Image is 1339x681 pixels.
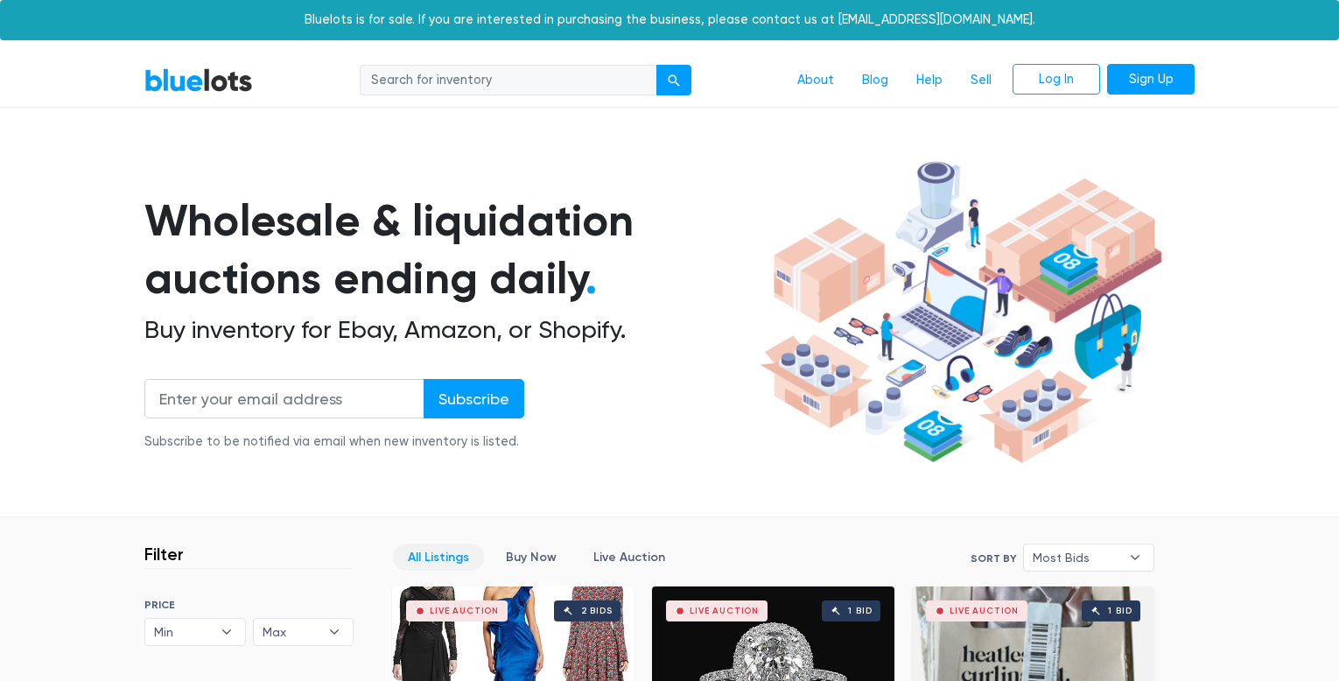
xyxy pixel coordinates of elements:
[581,607,613,615] div: 2 bids
[848,607,872,615] div: 1 bid
[263,619,320,645] span: Max
[578,544,680,571] a: Live Auction
[144,432,524,452] div: Subscribe to be notified via email when new inventory is listed.
[360,65,657,96] input: Search for inventory
[1117,544,1153,571] b: ▾
[1033,544,1120,571] span: Most Bids
[1108,607,1132,615] div: 1 bid
[393,544,484,571] a: All Listings
[1013,64,1100,95] a: Log In
[144,379,424,418] input: Enter your email address
[754,153,1168,472] img: hero-ee84e7d0318cb26816c560f6b4441b76977f77a177738b4e94f68c95b2b83dbb.png
[424,379,524,418] input: Subscribe
[1107,64,1195,95] a: Sign Up
[208,619,245,645] b: ▾
[144,599,354,611] h6: PRICE
[957,64,1006,97] a: Sell
[144,315,754,345] h2: Buy inventory for Ebay, Amazon, or Shopify.
[902,64,957,97] a: Help
[783,64,848,97] a: About
[144,544,184,565] h3: Filter
[316,619,353,645] b: ▾
[154,619,212,645] span: Min
[848,64,902,97] a: Blog
[144,67,253,93] a: BlueLots
[585,252,597,305] span: .
[690,607,759,615] div: Live Auction
[430,607,499,615] div: Live Auction
[491,544,571,571] a: Buy Now
[144,192,754,308] h1: Wholesale & liquidation auctions ending daily
[971,551,1016,566] label: Sort By
[950,607,1019,615] div: Live Auction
